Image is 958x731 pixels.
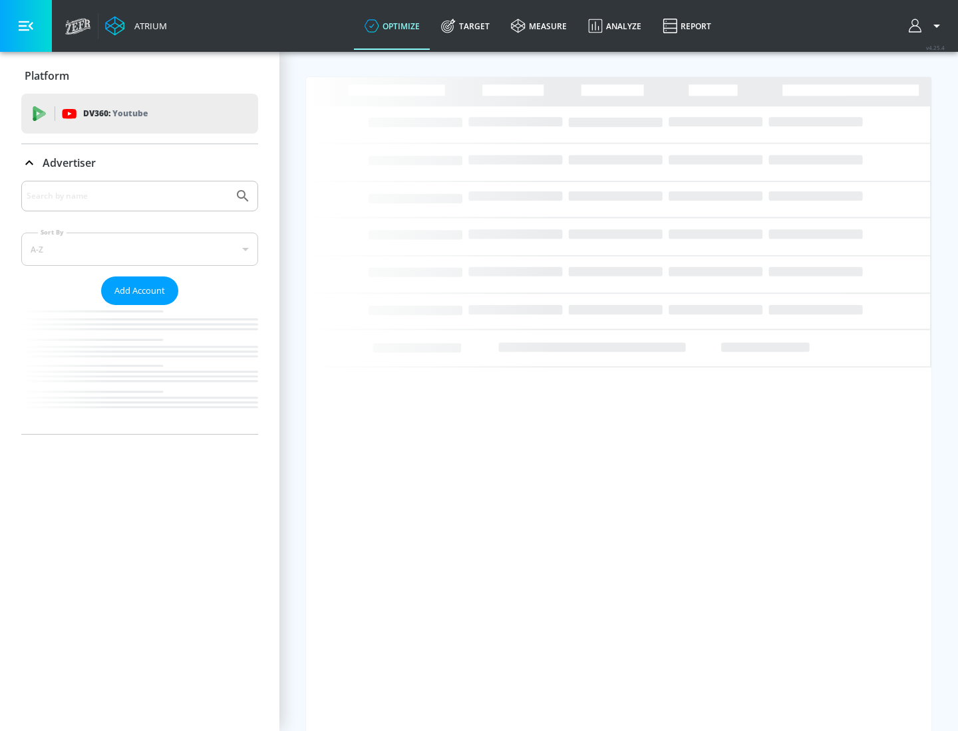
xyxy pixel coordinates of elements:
[43,156,96,170] p: Advertiser
[112,106,148,120] p: Youtube
[21,305,258,434] nav: list of Advertiser
[500,2,577,50] a: measure
[101,276,178,305] button: Add Account
[129,20,167,32] div: Atrium
[926,44,945,51] span: v 4.25.4
[354,2,430,50] a: optimize
[21,94,258,134] div: DV360: Youtube
[105,16,167,36] a: Atrium
[652,2,722,50] a: Report
[27,187,228,205] input: Search by name
[25,68,69,83] p: Platform
[114,283,165,298] span: Add Account
[21,233,258,266] div: A-Z
[21,181,258,434] div: Advertiser
[430,2,500,50] a: Target
[577,2,652,50] a: Analyze
[83,106,148,121] p: DV360:
[21,57,258,94] div: Platform
[38,228,67,237] label: Sort By
[21,144,258,181] div: Advertiser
